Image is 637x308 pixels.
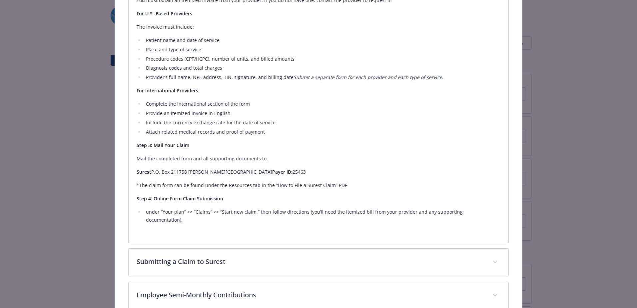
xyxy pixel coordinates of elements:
p: Submitting a Claim to Surest [137,257,484,267]
strong: For U.S.-Based Providers [137,10,192,17]
li: Patient name and date of service [144,36,500,44]
p: *The claim form can be found under the Resources tab in the “How to File a Surest Claim” PDF [137,181,500,189]
li: Provider’s full name, NPI, address, TIN, signature, and billing date [144,73,500,81]
li: Place and type of service [144,46,500,54]
li: Complete the international section of the form [144,100,500,108]
p: Employee Semi-Monthly Contributions [137,290,484,300]
strong: Payer ID: [272,169,293,175]
li: Attach related medical records and proof of payment [144,128,500,136]
p: The invoice must include: [137,23,500,31]
strong: Step 3: Mail Your Claim [137,142,189,148]
li: Include the currency exchange rate for the date of service [144,119,500,127]
div: Submitting a Claim to Surest [129,249,508,276]
p: Mail the completed form and all supporting documents to: [137,155,500,163]
p: P.O. Box 211758 [PERSON_NAME][GEOGRAPHIC_DATA] 25463 [137,168,500,176]
li: under “Your plan” >> “Claims” >> “Start new claim,” then follow directions (you’ll need the itemi... [144,208,500,224]
strong: Step 4: Online Form Claim Submission [137,195,223,202]
strong: For International Providers [137,87,198,94]
li: Provide an itemized invoice in English [144,109,500,117]
li: Procedure codes (CPT/HCPC), number of units, and billed amounts [144,55,500,63]
strong: Surest [137,169,151,175]
em: Submit a separate form for each provider and each type of service. [294,74,443,80]
li: Diagnosis codes and total charges [144,64,500,72]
